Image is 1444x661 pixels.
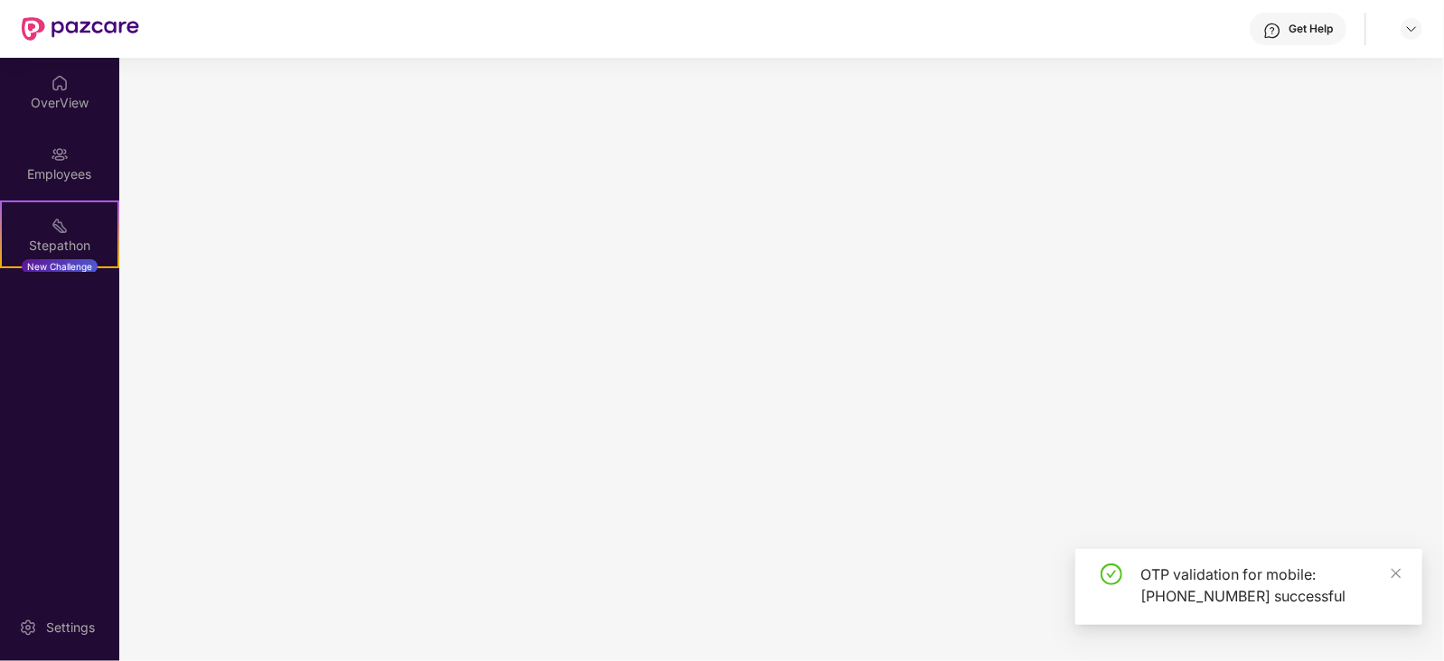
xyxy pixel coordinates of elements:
[1289,22,1333,36] div: Get Help
[19,619,37,637] img: svg+xml;base64,PHN2ZyBpZD0iU2V0dGluZy0yMHgyMCIgeG1sbnM9Imh0dHA6Ly93d3cudzMub3JnLzIwMDAvc3ZnIiB3aW...
[1404,22,1419,36] img: svg+xml;base64,PHN2ZyBpZD0iRHJvcGRvd24tMzJ4MzIiIHhtbG5zPSJodHRwOi8vd3d3LnczLm9yZy8yMDAwL3N2ZyIgd2...
[1140,563,1401,607] div: OTP validation for mobile: [PHONE_NUMBER] successful
[1390,567,1402,580] span: close
[2,237,117,255] div: Stepathon
[51,145,69,163] img: svg+xml;base64,PHN2ZyBpZD0iRW1wbG95ZWVzIiB4bWxucz0iaHR0cDovL3d3dy53My5vcmcvMjAwMC9zdmciIHdpZHRoPS...
[41,619,100,637] div: Settings
[1101,563,1122,585] span: check-circle
[1263,22,1281,40] img: svg+xml;base64,PHN2ZyBpZD0iSGVscC0zMngzMiIgeG1sbnM9Imh0dHA6Ly93d3cudzMub3JnLzIwMDAvc3ZnIiB3aWR0aD...
[51,74,69,92] img: svg+xml;base64,PHN2ZyBpZD0iSG9tZSIgeG1sbnM9Imh0dHA6Ly93d3cudzMub3JnLzIwMDAvc3ZnIiB3aWR0aD0iMjAiIG...
[51,217,69,235] img: svg+xml;base64,PHN2ZyB4bWxucz0iaHR0cDovL3d3dy53My5vcmcvMjAwMC9zdmciIHdpZHRoPSIyMSIgaGVpZ2h0PSIyMC...
[22,259,98,274] div: New Challenge
[22,17,139,41] img: New Pazcare Logo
